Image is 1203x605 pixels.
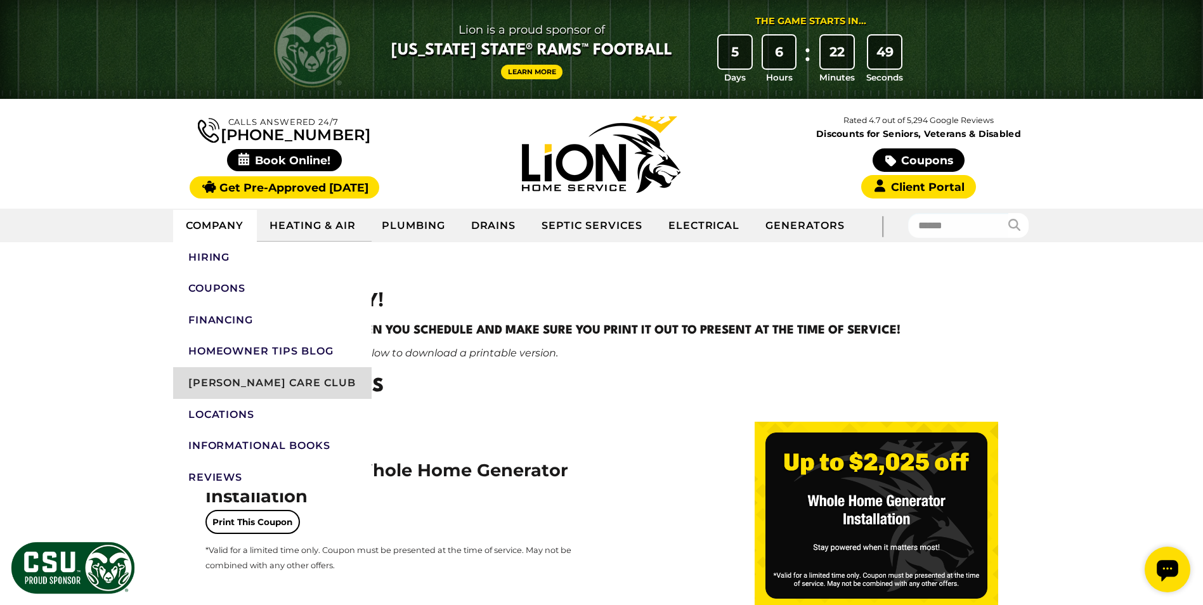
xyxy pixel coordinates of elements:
a: Electrical [656,210,753,242]
a: Coupons [873,148,964,172]
a: Locations [173,399,372,431]
span: Days [724,71,746,84]
div: 49 [868,36,901,68]
a: [PERSON_NAME] Care Club [173,367,372,399]
div: The Game Starts in... [755,15,866,29]
img: Lion Home Service [522,115,680,193]
a: Septic Services [529,210,655,242]
a: Drains [458,210,530,242]
p: Rated 4.7 out of 5,294 Google Reviews [760,114,1077,127]
a: [PHONE_NUMBER] [198,115,370,143]
span: Up to $2,025 off Whole Home Generator Installation [205,460,568,507]
a: Hiring [173,242,372,273]
em: Click the coupon of your choice below to download a printable version. [195,347,558,359]
h2: Current Coupons [195,373,1008,401]
a: Company [173,210,257,242]
div: Open chat widget [5,5,51,51]
a: Reviews [173,462,372,493]
a: Homeowner Tips Blog [173,335,372,367]
div: 6 [763,36,796,68]
a: Generators [753,210,857,242]
span: Minutes [819,71,855,84]
a: Informational Books [173,430,372,462]
span: Lion is a proud sponsor of [391,20,672,40]
span: [US_STATE] State® Rams™ Football [391,40,672,62]
span: Hours [766,71,793,84]
div: | [857,209,908,242]
a: Client Portal [861,175,975,198]
a: Heating & Air [257,210,368,242]
span: Seconds [866,71,903,84]
div: 22 [821,36,854,68]
span: Book Online! [227,149,342,171]
div: : [801,36,814,84]
span: *Valid for a limited time only. Coupon must be presented at the time of service. May not be combi... [205,545,571,570]
h4: Mention your coupon when you schedule and make sure you print it out to present at the time of se... [195,322,1008,339]
img: CSU Rams logo [274,11,350,88]
a: Learn More [501,65,563,79]
a: Coupons [173,273,372,304]
a: Financing [173,304,372,336]
div: 5 [719,36,751,68]
a: Plumbing [369,210,458,242]
img: CSU Sponsor Badge [10,540,136,595]
a: Get Pre-Approved [DATE] [190,176,379,198]
span: Discounts for Seniors, Veterans & Disabled [763,129,1075,138]
a: Print This Coupon [205,510,300,534]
